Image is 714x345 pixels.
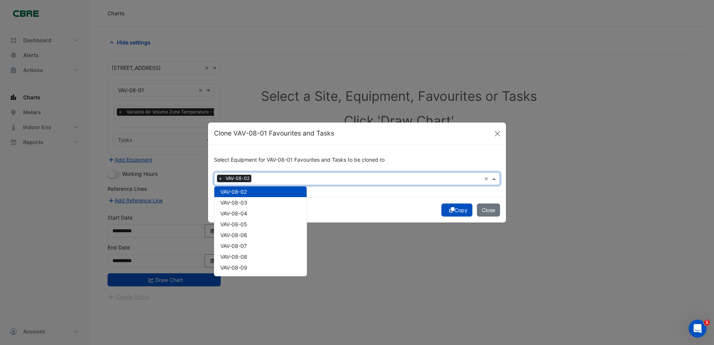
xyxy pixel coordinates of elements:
[217,175,224,182] span: ×
[214,128,334,138] h5: Clone VAV-08-01 Favourites and Tasks
[220,264,247,271] span: VAV-08-09
[704,320,710,326] span: 1
[214,186,307,276] div: Options List
[220,243,247,249] span: VAV-08-07
[220,254,247,260] span: VAV-08-08
[689,320,707,338] iframe: Intercom live chat
[220,232,247,238] span: VAV-08-06
[441,203,472,217] button: Copy
[492,128,503,139] button: Close
[220,199,247,206] span: VAV-08-03
[214,157,500,163] h6: Select Equipment for VAV-08-01 Favourites and Tasks to be cloned to
[484,175,490,183] span: Clear
[220,210,247,217] span: VAV-08-04
[220,221,247,227] span: VAV-08-05
[477,203,500,217] button: Close
[220,275,246,282] span: VAV-08-10
[220,189,247,195] span: VAV-08-02
[224,175,251,182] span: VAV-08-02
